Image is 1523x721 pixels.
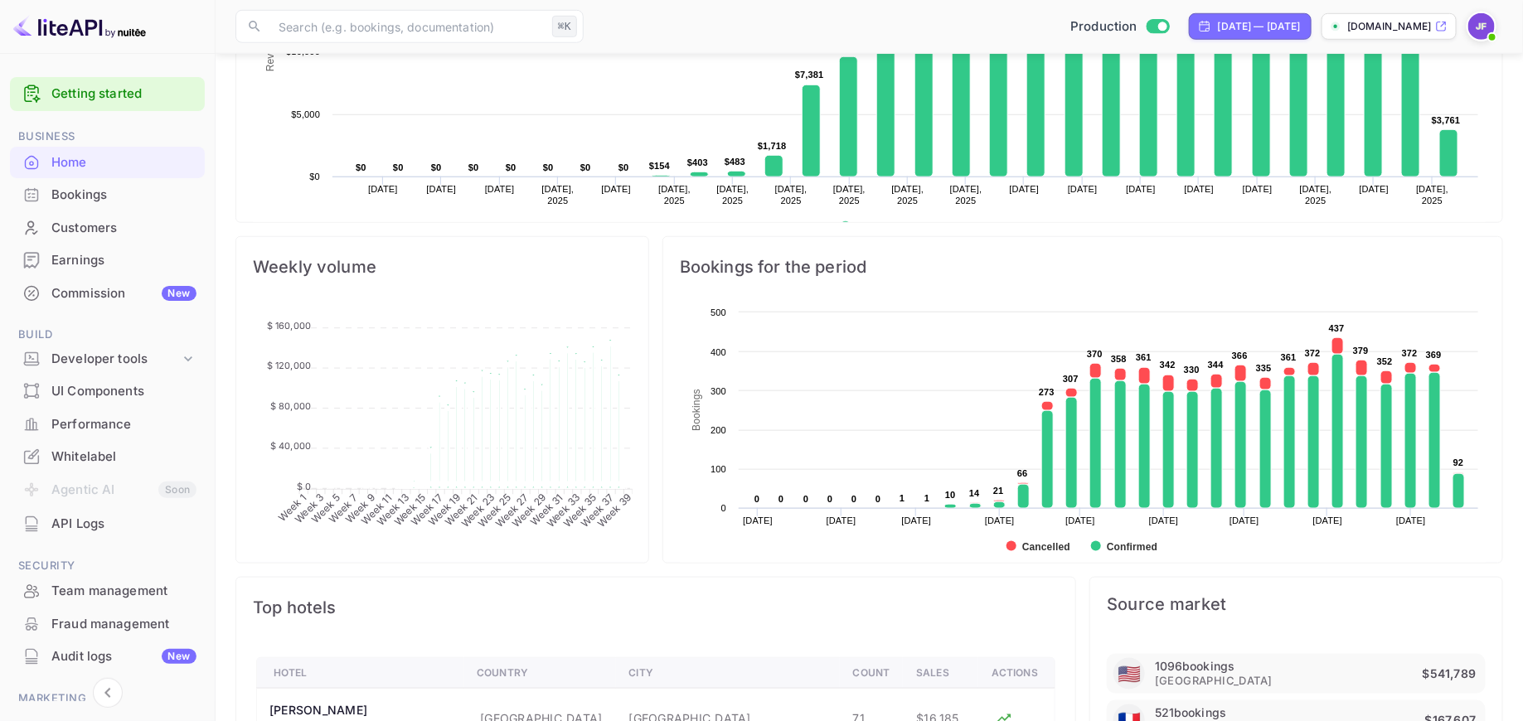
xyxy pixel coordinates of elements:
[51,186,196,205] div: Bookings
[51,85,196,104] a: Getting started
[1305,348,1321,358] text: 372
[10,278,205,310] div: CommissionNew
[1010,184,1040,194] text: [DATE]
[754,494,759,504] text: 0
[297,481,311,492] tspan: $ 0
[270,400,311,412] tspan: $ 80,000
[1155,705,1226,719] p: 521 bookings
[51,350,180,369] div: Developer tools
[10,575,205,607] div: Team management
[51,415,196,434] div: Performance
[506,162,517,172] text: $0
[775,184,808,206] text: [DATE], 2025
[711,307,726,317] text: 500
[969,488,980,498] text: 14
[10,244,205,275] a: Earnings
[391,491,429,529] tspan: Week 15
[358,491,394,527] tspan: Week 11
[950,184,982,206] text: [DATE], 2025
[458,491,497,530] tspan: Week 23
[485,184,515,194] text: [DATE]
[492,491,531,530] tspan: Week 27
[356,162,366,172] text: $0
[978,657,1055,688] th: Actions
[778,494,783,504] text: 0
[253,254,632,280] span: Weekly volume
[803,494,808,504] text: 0
[510,491,548,530] tspan: Week 29
[409,491,446,529] tspan: Week 17
[1243,184,1273,194] text: [DATE]
[1136,352,1152,362] text: 361
[291,109,320,119] text: $5,000
[51,582,196,601] div: Team management
[476,491,514,530] tspan: Week 25
[269,10,546,43] input: Search (e.g. bookings, documentation)
[10,212,205,244] div: Customers
[1107,594,1486,614] span: Source market
[10,278,205,308] a: CommissionNew
[51,647,196,666] div: Audit logs
[1111,354,1127,364] text: 358
[368,184,398,194] text: [DATE]
[795,70,824,80] text: $7,381
[618,162,629,172] text: $0
[544,491,582,530] tspan: Week 33
[10,409,205,439] a: Performance
[687,157,708,167] text: $403
[1068,184,1098,194] text: [DATE]
[827,515,856,525] text: [DATE]
[1017,468,1028,478] text: 66
[1039,387,1055,397] text: 273
[1453,457,1464,467] text: 92
[616,657,840,688] th: City
[711,347,726,357] text: 400
[1230,515,1259,525] text: [DATE]
[267,320,311,331] tspan: $ 160,000
[51,153,196,172] div: Home
[1347,19,1432,34] p: [DOMAIN_NAME]
[542,184,575,206] text: [DATE], 2025
[1402,348,1418,358] text: 372
[903,657,978,688] th: Sales
[10,326,205,344] span: Build
[10,409,205,441] div: Performance
[10,690,205,708] span: Marketing
[1329,323,1345,333] text: 437
[1149,515,1179,525] text: [DATE]
[264,31,276,71] text: Revenue
[1070,17,1137,36] span: Production
[343,491,377,525] tspan: Week 9
[1185,184,1215,194] text: [DATE]
[601,184,631,194] text: [DATE]
[10,641,205,673] div: Audit logsNew
[1063,374,1079,384] text: 307
[1208,360,1225,370] text: 344
[162,649,196,664] div: New
[276,491,309,525] tspan: Week 1
[1126,184,1156,194] text: [DATE]
[528,491,565,529] tspan: Week 31
[267,360,311,372] tspan: $ 120,000
[1022,541,1070,553] text: Cancelled
[10,345,205,374] div: Developer tools
[552,16,577,37] div: ⌘K
[309,172,320,181] text: $0
[1107,541,1157,553] text: Confirmed
[827,494,832,504] text: 0
[292,491,326,525] tspan: Week 3
[1155,673,1273,689] span: [GEOGRAPHIC_DATA]
[1087,349,1103,359] text: 370
[1377,356,1393,366] text: 352
[10,441,205,473] div: Whitelabel
[10,147,205,179] div: Home
[51,448,196,467] div: Whitelabel
[10,608,205,641] div: Fraud management
[1160,360,1176,370] text: 342
[10,212,205,243] a: Customers
[1155,659,1234,673] p: 1096 bookings
[10,508,205,540] div: API Logs
[649,161,671,171] text: $154
[716,184,749,206] text: [DATE], 2025
[1232,351,1248,360] text: 366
